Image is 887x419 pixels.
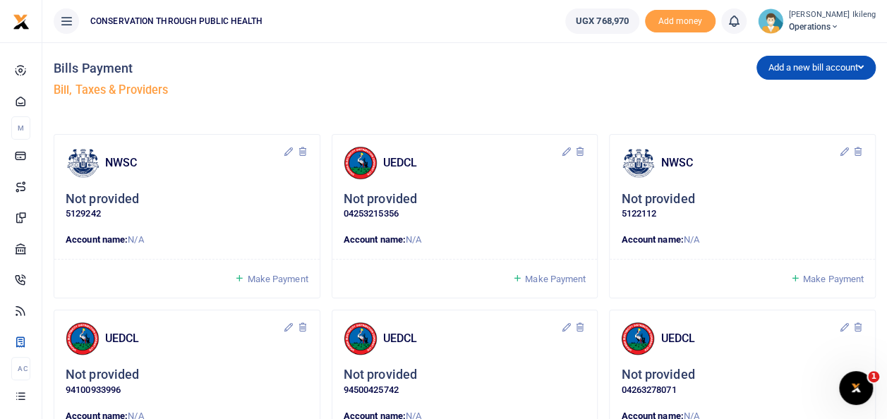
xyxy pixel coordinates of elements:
[105,155,283,171] h4: NWSC
[13,13,30,30] img: logo-small
[621,191,694,207] h5: Not provided
[660,331,838,346] h4: UEDCL
[105,331,283,346] h4: UEDCL
[344,191,417,207] h5: Not provided
[66,207,308,221] p: 5129242
[66,191,139,207] h5: Not provided
[758,8,876,34] a: profile-user [PERSON_NAME] Ikileng Operations
[621,207,864,221] p: 5122112
[790,271,864,287] a: Make Payment
[383,155,561,171] h4: UEDCL
[344,191,586,221] div: Click to update
[660,155,838,171] h4: NWSC
[66,191,308,221] div: Click to update
[758,8,783,34] img: profile-user
[645,10,716,33] span: Add money
[344,234,406,245] strong: Account name:
[621,367,864,397] div: Click to update
[576,14,629,28] span: UGX 768,970
[66,367,139,383] h5: Not provided
[756,56,876,80] button: Add a new bill account
[525,274,586,284] span: Make Payment
[621,383,864,398] p: 04263278071
[789,20,876,33] span: Operations
[512,271,586,287] a: Make Payment
[565,8,639,34] a: UGX 768,970
[344,367,417,383] h5: Not provided
[684,234,699,245] span: N/A
[11,116,30,140] li: M
[66,383,308,398] p: 94100933996
[344,383,586,398] p: 94500425742
[560,8,645,34] li: Wallet ballance
[645,15,716,25] a: Add money
[383,331,561,346] h4: UEDCL
[868,371,879,382] span: 1
[13,16,30,26] a: logo-small logo-large logo-large
[621,367,694,383] h5: Not provided
[645,10,716,33] li: Toup your wallet
[621,191,864,221] div: Click to update
[11,357,30,380] li: Ac
[54,61,459,76] h4: Bills Payment
[839,371,873,405] iframe: Intercom live chat
[803,274,864,284] span: Make Payment
[621,234,683,245] strong: Account name:
[54,83,459,97] h5: Bill, Taxes & Providers
[85,15,268,28] span: CONSERVATION THROUGH PUBLIC HEALTH
[406,234,421,245] span: N/A
[66,234,128,245] strong: Account name:
[234,271,308,287] a: Make Payment
[789,9,876,21] small: [PERSON_NAME] Ikileng
[344,367,586,397] div: Click to update
[66,367,308,397] div: Click to update
[344,207,586,221] p: 04253215356
[128,234,143,245] span: N/A
[247,274,308,284] span: Make Payment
